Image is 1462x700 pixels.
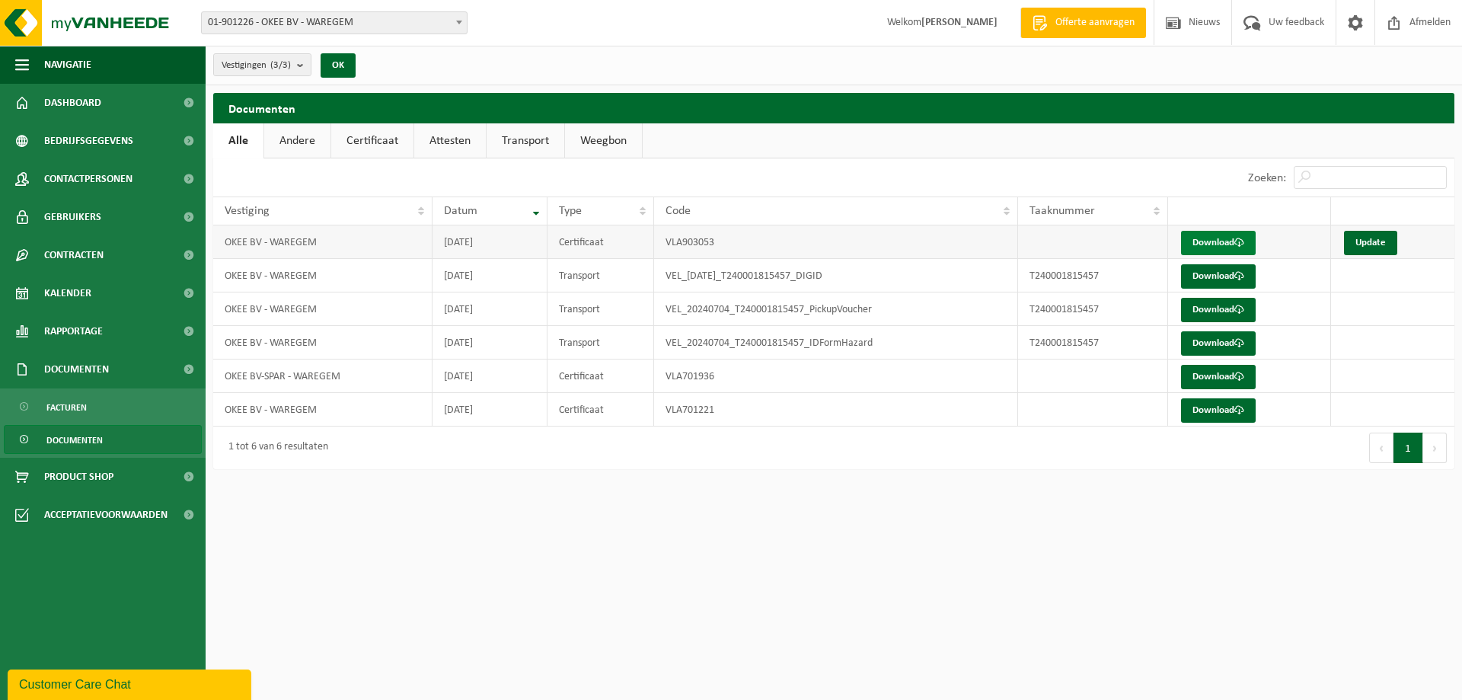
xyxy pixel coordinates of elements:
td: [DATE] [433,393,547,427]
h2: Documenten [213,93,1454,123]
td: VEL_20240704_T240001815457_IDFormHazard [654,326,1019,360]
a: Download [1181,298,1256,322]
span: Taaknummer [1029,205,1095,217]
a: Attesten [414,123,486,158]
td: VLA903053 [654,225,1019,259]
a: Download [1181,398,1256,423]
iframe: chat widget [8,666,254,700]
button: Vestigingen(3/3) [213,53,311,76]
span: Vestiging [225,205,270,217]
td: OKEE BV - WAREGEM [213,292,433,326]
a: Alle [213,123,263,158]
span: Datum [444,205,477,217]
td: Certificaat [547,225,654,259]
td: Transport [547,326,654,360]
td: VEL_20240704_T240001815457_PickupVoucher [654,292,1019,326]
span: Documenten [44,350,109,388]
div: 1 tot 6 van 6 resultaten [221,434,328,462]
a: Facturen [4,392,202,421]
button: Previous [1369,433,1393,463]
td: VLA701936 [654,360,1019,393]
button: OK [321,53,356,78]
span: Navigatie [44,46,91,84]
td: OKEE BV-SPAR - WAREGEM [213,360,433,393]
span: 01-901226 - OKEE BV - WAREGEM [201,11,468,34]
span: Code [666,205,691,217]
span: Rapportage [44,312,103,350]
td: [DATE] [433,292,547,326]
span: Documenten [46,426,103,455]
span: Type [559,205,582,217]
td: T240001815457 [1018,259,1168,292]
td: [DATE] [433,225,547,259]
span: Contactpersonen [44,160,132,198]
span: Dashboard [44,84,101,122]
a: Download [1181,365,1256,389]
span: Offerte aanvragen [1052,15,1138,30]
td: OKEE BV - WAREGEM [213,393,433,427]
td: OKEE BV - WAREGEM [213,225,433,259]
span: Acceptatievoorwaarden [44,496,168,534]
a: Certificaat [331,123,413,158]
td: Transport [547,259,654,292]
button: Next [1423,433,1447,463]
a: Download [1181,264,1256,289]
td: T240001815457 [1018,292,1168,326]
td: VEL_[DATE]_T240001815457_DIGID [654,259,1019,292]
a: Andere [264,123,330,158]
td: [DATE] [433,259,547,292]
a: Download [1181,231,1256,255]
span: Contracten [44,236,104,274]
strong: [PERSON_NAME] [921,17,998,28]
span: Gebruikers [44,198,101,236]
a: Weegbon [565,123,642,158]
td: T240001815457 [1018,326,1168,360]
td: Certificaat [547,393,654,427]
td: OKEE BV - WAREGEM [213,326,433,360]
td: VLA701221 [654,393,1019,427]
span: Product Shop [44,458,113,496]
td: [DATE] [433,360,547,393]
span: Facturen [46,393,87,422]
count: (3/3) [270,60,291,70]
td: OKEE BV - WAREGEM [213,259,433,292]
a: Offerte aanvragen [1020,8,1146,38]
span: Bedrijfsgegevens [44,122,133,160]
a: Download [1181,331,1256,356]
a: Transport [487,123,564,158]
label: Zoeken: [1248,172,1286,184]
td: Certificaat [547,360,654,393]
span: Kalender [44,274,91,312]
a: Documenten [4,425,202,454]
td: [DATE] [433,326,547,360]
span: Vestigingen [222,54,291,77]
a: Update [1344,231,1397,255]
td: Transport [547,292,654,326]
button: 1 [1393,433,1423,463]
span: 01-901226 - OKEE BV - WAREGEM [202,12,467,34]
